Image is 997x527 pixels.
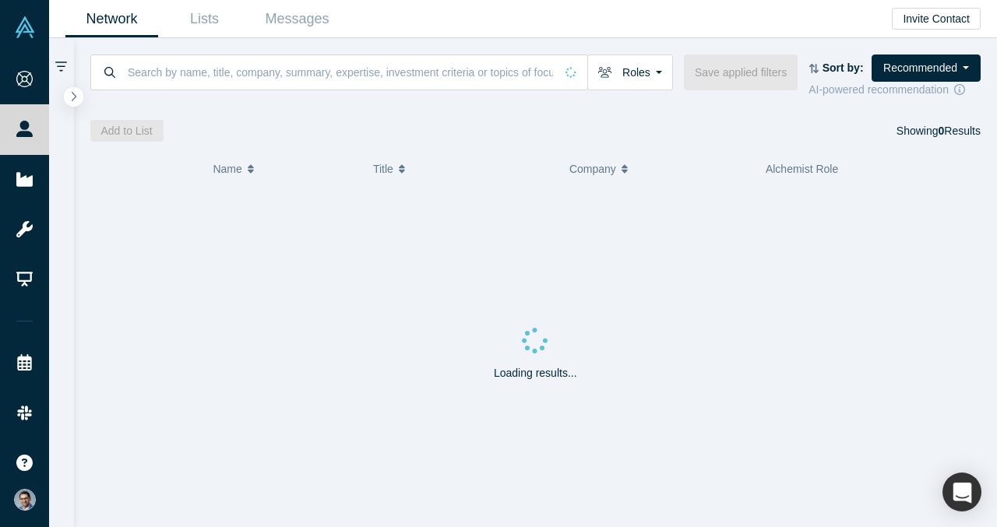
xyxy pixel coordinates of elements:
button: Title [373,153,553,185]
button: Roles [587,54,673,90]
span: Company [569,153,616,185]
button: Company [569,153,749,185]
strong: Sort by: [823,61,864,74]
span: Results [939,125,981,137]
input: Search by name, title, company, summary, expertise, investment criteria or topics of focus [126,54,555,90]
a: Messages [251,1,343,37]
p: Loading results... [494,365,577,381]
strong: 0 [939,125,945,137]
span: Name [213,153,241,185]
div: Showing [897,120,981,142]
button: Add to List [90,120,164,142]
img: Alchemist Vault Logo [14,16,36,38]
button: Save applied filters [684,54,798,90]
button: Recommended [872,54,981,82]
div: AI-powered recommendation [809,82,981,98]
span: Title [373,153,393,185]
a: Network [65,1,158,37]
span: Alchemist Role [766,163,838,175]
img: VP Singh's Account [14,489,36,511]
button: Name [213,153,357,185]
button: Invite Contact [892,8,981,30]
a: Lists [158,1,251,37]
